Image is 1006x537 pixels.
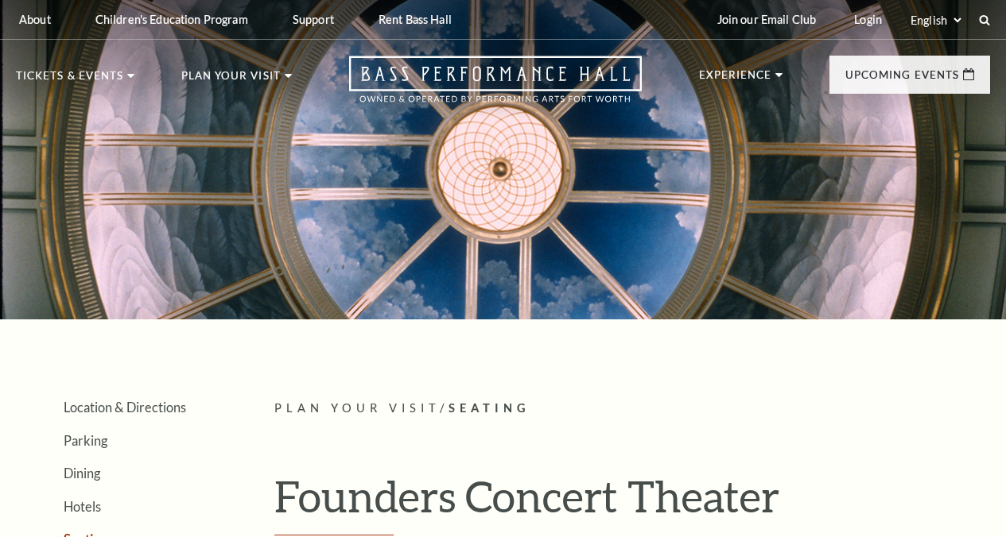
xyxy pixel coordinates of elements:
a: Location & Directions [64,400,186,415]
select: Select: [907,13,964,28]
span: Seating [449,401,530,415]
p: / [274,399,990,419]
a: Hotels [64,499,101,514]
p: Children's Education Program [95,13,248,26]
a: Parking [64,433,107,448]
a: Dining [64,466,100,481]
p: Rent Bass Hall [379,13,452,26]
p: Tickets & Events [16,71,123,90]
p: Experience [699,70,772,89]
p: Support [293,13,334,26]
p: Plan Your Visit [181,71,281,90]
h1: Founders Concert Theater [274,470,990,535]
p: About [19,13,51,26]
span: Plan Your Visit [274,401,440,415]
p: Upcoming Events [845,70,959,89]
